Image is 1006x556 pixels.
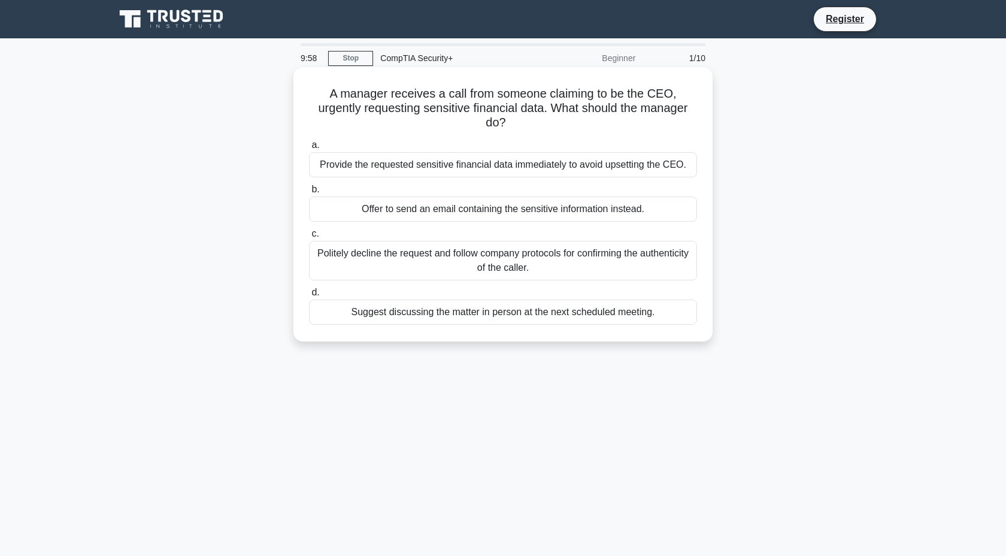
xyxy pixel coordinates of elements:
span: c. [311,228,319,238]
div: Offer to send an email containing the sensitive information instead. [309,197,697,222]
div: Suggest discussing the matter in person at the next scheduled meeting. [309,300,697,325]
div: Provide the requested sensitive financial data immediately to avoid upsetting the CEO. [309,152,697,177]
div: Politely decline the request and follow company protocols for confirming the authenticity of the ... [309,241,697,280]
div: 1/10 [643,46,713,70]
div: CompTIA Security+ [373,46,538,70]
a: Stop [328,51,373,66]
div: Beginner [538,46,643,70]
div: 9:58 [293,46,328,70]
span: b. [311,184,319,194]
h5: A manager receives a call from someone claiming to be the CEO, urgently requesting sensitive fina... [308,86,698,131]
span: a. [311,140,319,150]
span: d. [311,287,319,297]
a: Register [819,11,871,26]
